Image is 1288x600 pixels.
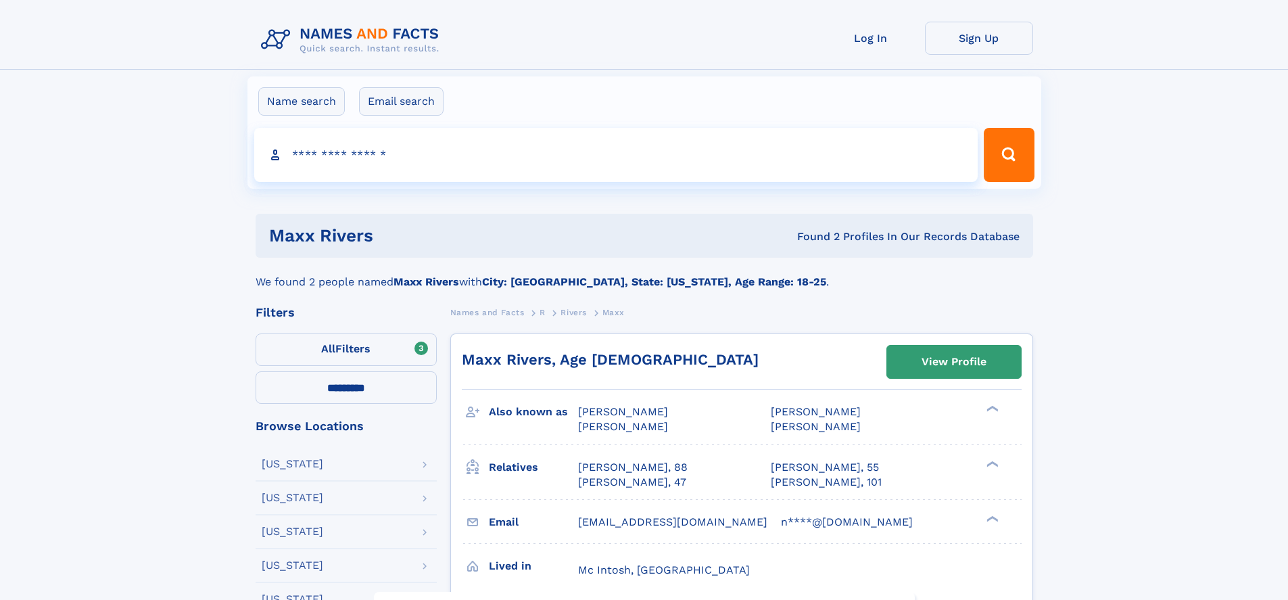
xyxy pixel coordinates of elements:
div: [US_STATE] [262,560,323,571]
div: View Profile [922,346,986,377]
a: Names and Facts [450,304,525,321]
span: [PERSON_NAME] [771,420,861,433]
span: R [540,308,546,317]
span: Mc Intosh, [GEOGRAPHIC_DATA] [578,563,750,576]
div: ❯ [983,514,999,523]
span: Maxx [602,308,625,317]
h3: Also known as [489,400,578,423]
a: R [540,304,546,321]
a: Sign Up [925,22,1033,55]
div: Filters [256,306,437,319]
span: [PERSON_NAME] [578,420,668,433]
b: Maxx Rivers [393,275,459,288]
div: [US_STATE] [262,526,323,537]
button: Search Button [984,128,1034,182]
label: Filters [256,333,437,366]
input: search input [254,128,978,182]
div: Browse Locations [256,420,437,432]
a: Maxx Rivers, Age [DEMOGRAPHIC_DATA] [462,351,759,368]
img: Logo Names and Facts [256,22,450,58]
b: City: [GEOGRAPHIC_DATA], State: [US_STATE], Age Range: 18-25 [482,275,826,288]
label: Name search [258,87,345,116]
a: [PERSON_NAME], 47 [578,475,686,490]
div: We found 2 people named with . [256,258,1033,290]
div: [US_STATE] [262,459,323,469]
span: [PERSON_NAME] [771,405,861,418]
a: Log In [817,22,925,55]
span: All [321,342,335,355]
a: [PERSON_NAME], 101 [771,475,882,490]
a: [PERSON_NAME], 55 [771,460,879,475]
h3: Relatives [489,456,578,479]
a: View Profile [887,346,1021,378]
div: Found 2 Profiles In Our Records Database [585,229,1020,244]
span: Rivers [560,308,587,317]
h3: Email [489,511,578,534]
div: [US_STATE] [262,492,323,503]
div: ❯ [983,459,999,468]
div: ❯ [983,405,999,413]
span: [EMAIL_ADDRESS][DOMAIN_NAME] [578,515,767,528]
h3: Lived in [489,555,578,578]
a: [PERSON_NAME], 88 [578,460,688,475]
span: [PERSON_NAME] [578,405,668,418]
h1: Maxx Rivers [269,227,586,244]
a: Rivers [560,304,587,321]
label: Email search [359,87,444,116]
